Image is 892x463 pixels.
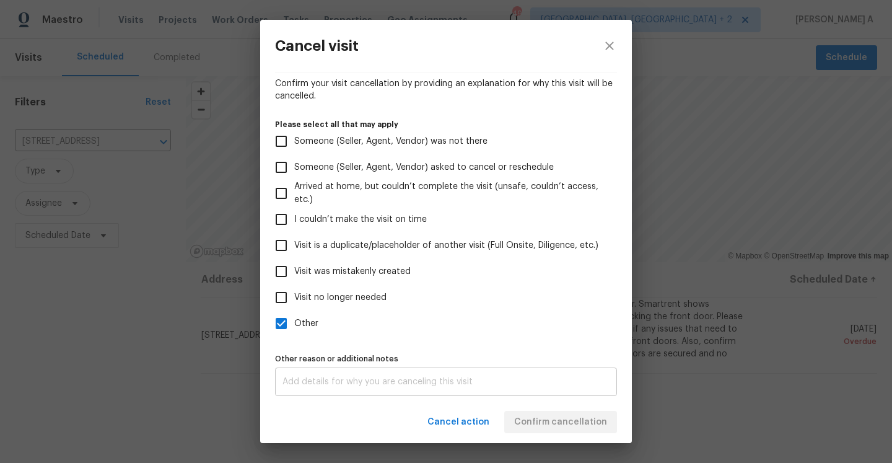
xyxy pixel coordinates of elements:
span: Visit no longer needed [294,291,387,304]
label: Please select all that may apply [275,121,617,128]
button: Cancel action [422,411,494,434]
span: Someone (Seller, Agent, Vendor) was not there [294,135,488,148]
span: Visit is a duplicate/placeholder of another visit (Full Onsite, Diligence, etc.) [294,239,598,252]
span: Confirm your visit cancellation by providing an explanation for why this visit will be cancelled. [275,77,617,102]
button: close [587,20,632,72]
span: Someone (Seller, Agent, Vendor) asked to cancel or reschedule [294,161,554,174]
span: Arrived at home, but couldn’t complete the visit (unsafe, couldn’t access, etc.) [294,180,607,206]
h3: Cancel visit [275,37,359,55]
span: I couldn’t make the visit on time [294,213,427,226]
span: Other [294,317,318,330]
span: Visit was mistakenly created [294,265,411,278]
span: Cancel action [427,415,489,430]
label: Other reason or additional notes [275,355,617,363]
